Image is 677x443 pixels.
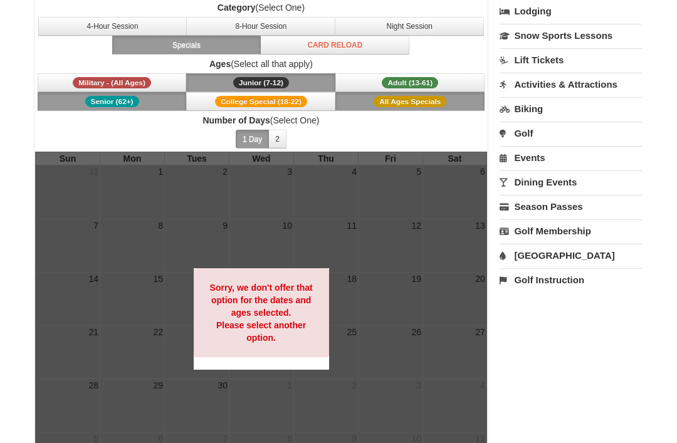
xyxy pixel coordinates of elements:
button: Night Session [335,18,484,36]
span: Junior (7-12) [233,78,289,89]
span: Adult (13-61) [382,78,438,89]
strong: Sorry, we don't offer that option for the dates and ages selected. Please select another option. [210,283,313,343]
a: Dining Events [500,171,642,194]
label: (Select One) [35,2,487,14]
label: (Select One) [35,115,487,127]
button: 8-Hour Session [186,18,335,36]
span: College Special (18-22) [215,96,307,108]
button: Specials [112,36,261,55]
label: (Select all that apply) [35,58,487,71]
button: Card Reload [260,36,409,55]
button: Military - (All Ages) [38,74,187,93]
span: Military - (All Ages) [73,78,151,89]
a: Events [500,147,642,170]
strong: Number of Days [202,116,270,126]
a: Biking [500,98,642,121]
a: Season Passes [500,195,642,219]
a: Golf Instruction [500,269,642,292]
button: Junior (7-12) [186,74,335,93]
a: Lodging [500,1,642,23]
button: Adult (13-61) [335,74,485,93]
strong: Ages [209,60,231,70]
a: Golf Membership [500,220,642,243]
a: Lift Tickets [500,49,642,72]
strong: Category [218,3,256,13]
a: Golf [500,122,642,145]
span: Senior (62+) [85,96,139,108]
button: College Special (18-22) [186,93,335,112]
button: All Ages Specials [335,93,485,112]
span: All Ages Specials [374,96,446,108]
button: 2 [268,130,286,149]
a: Activities & Attractions [500,73,642,96]
button: 1 Day [236,130,269,149]
button: 4-Hour Session [38,18,187,36]
a: [GEOGRAPHIC_DATA] [500,244,642,268]
button: Senior (62+) [38,93,187,112]
a: Snow Sports Lessons [500,24,642,48]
